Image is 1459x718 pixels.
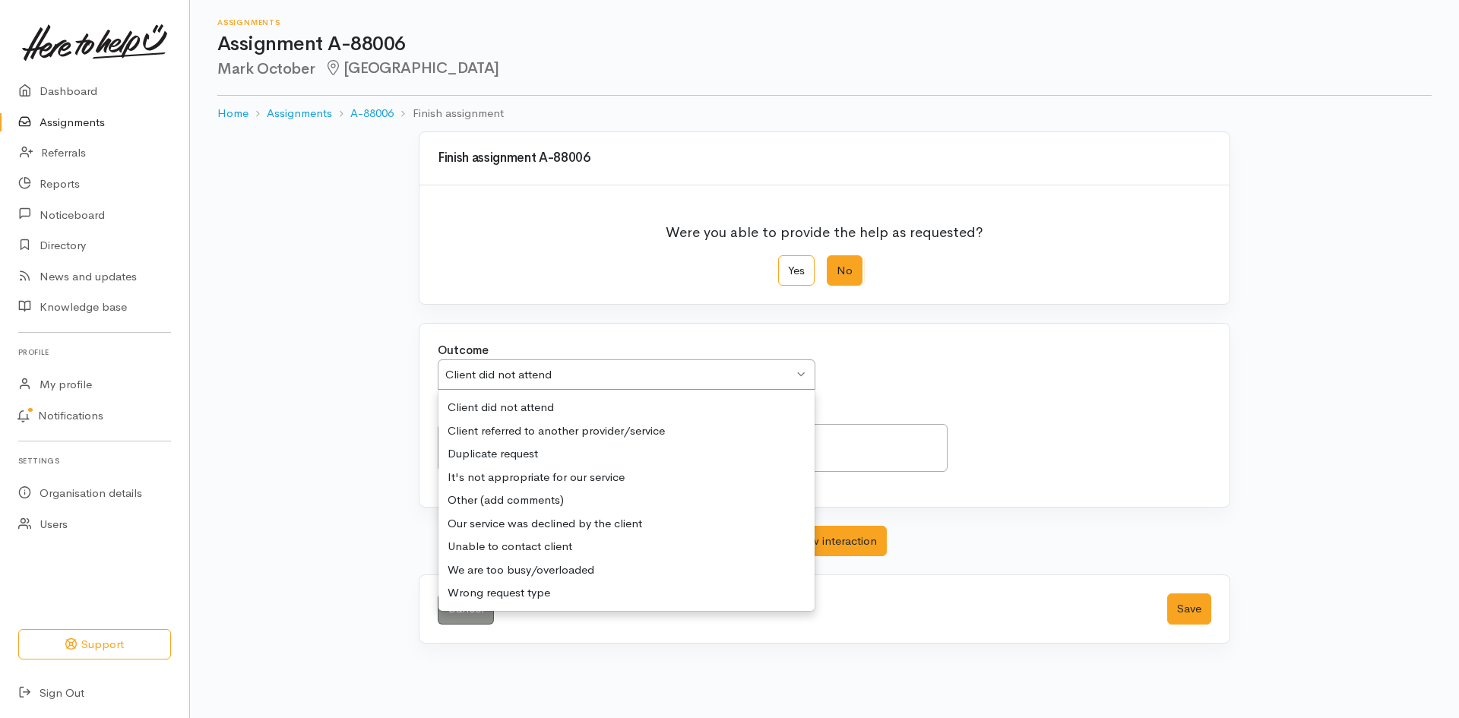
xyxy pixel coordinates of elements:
[763,526,887,557] button: Add new interaction
[1167,593,1211,625] button: Save
[438,151,1211,166] h3: Finish assignment A-88006
[267,105,332,122] a: Assignments
[438,489,815,512] div: Other (add comments)
[394,105,503,122] li: Finish assignment
[438,342,489,359] label: Outcome
[445,366,793,384] div: Client did not attend
[217,33,1432,55] h1: Assignment A-88006
[217,105,248,122] a: Home
[438,442,815,466] div: Duplicate request
[438,396,815,419] div: Client did not attend
[18,342,171,362] h6: Profile
[438,558,815,582] div: We are too busy/overloaded
[666,213,983,243] p: Were you able to provide the help as requested?
[438,512,815,536] div: Our service was declined by the client
[324,59,499,77] span: [GEOGRAPHIC_DATA]
[217,18,1432,27] h6: Assignments
[778,255,815,286] label: Yes
[217,60,1432,77] h2: Mark October
[438,535,815,558] div: Unable to contact client
[438,466,815,489] div: It's not appropriate for our service
[438,581,815,605] div: Wrong request type
[350,105,394,122] a: A-88006
[438,419,815,443] div: Client referred to another provider/service
[18,451,171,471] h6: Settings
[827,255,862,286] label: No
[217,96,1432,131] nav: breadcrumb
[18,629,171,660] button: Support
